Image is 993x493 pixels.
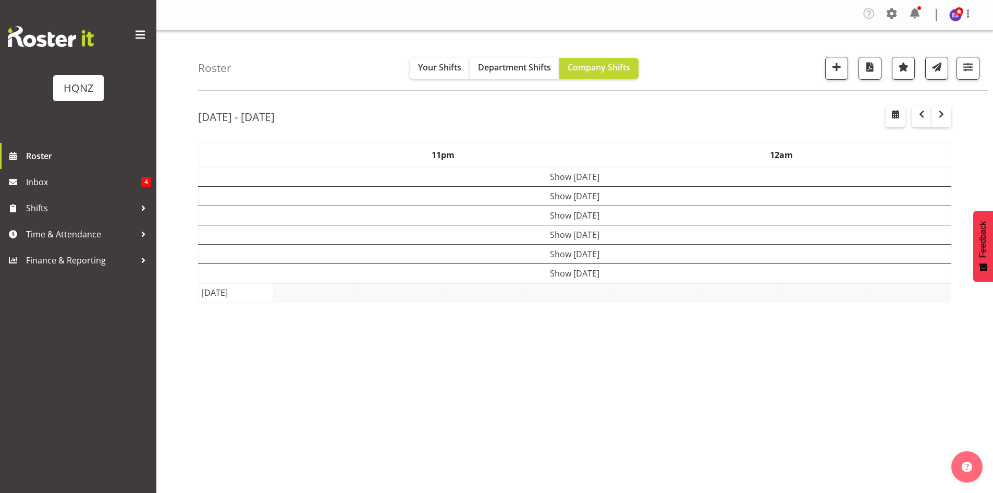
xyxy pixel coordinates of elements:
[470,58,559,79] button: Department Shifts
[199,245,951,264] td: Show [DATE]
[418,62,461,73] span: Your Shifts
[198,110,275,124] h2: [DATE] - [DATE]
[199,264,951,283] td: Show [DATE]
[957,57,979,80] button: Filter Shifts
[410,58,470,79] button: Your Shifts
[274,143,612,167] th: 11pm
[8,26,94,47] img: Rosterit website logo
[478,62,551,73] span: Department Shifts
[886,106,905,127] button: Select a specific date within the roster.
[559,58,639,79] button: Company Shifts
[568,62,630,73] span: Company Shifts
[199,283,274,303] td: [DATE]
[199,225,951,245] td: Show [DATE]
[949,9,962,21] img: elise-sabin5568.jpg
[199,187,951,206] td: Show [DATE]
[962,462,972,472] img: help-xxl-2.png
[199,167,951,187] td: Show [DATE]
[26,200,136,216] span: Shifts
[64,80,93,96] div: HQNZ
[26,148,151,164] span: Roster
[973,211,993,282] button: Feedback - Show survey
[26,252,136,268] span: Finance & Reporting
[825,57,848,80] button: Add a new shift
[141,177,151,187] span: 4
[978,221,988,258] span: Feedback
[198,62,231,74] h4: Roster
[26,174,141,190] span: Inbox
[892,57,915,80] button: Highlight an important date within the roster.
[859,57,881,80] button: Download a PDF of the roster according to the set date range.
[26,226,136,242] span: Time & Attendance
[612,143,951,167] th: 12am
[199,206,951,225] td: Show [DATE]
[925,57,948,80] button: Send a list of all shifts for the selected filtered period to all rostered employees.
